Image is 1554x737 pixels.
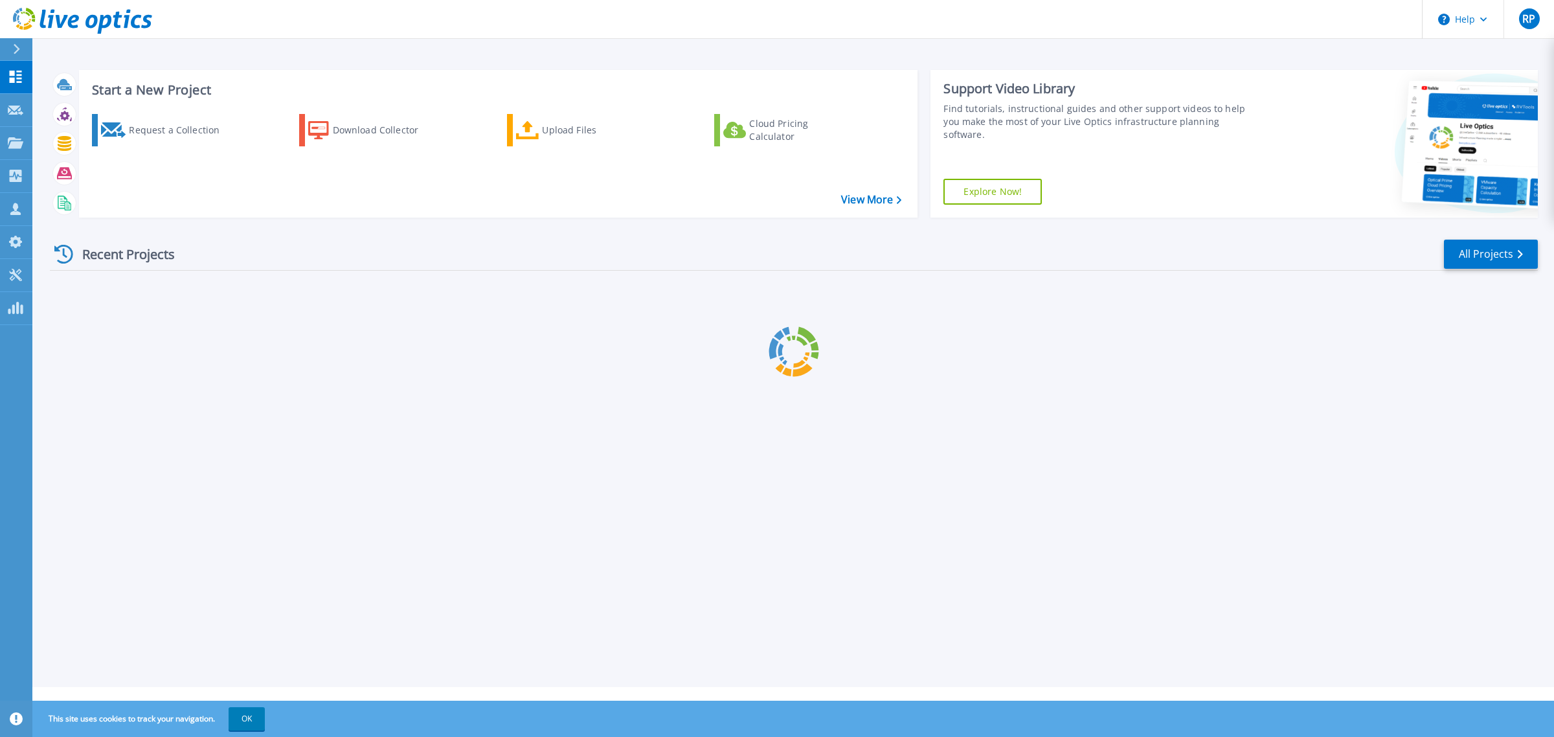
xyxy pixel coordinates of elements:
[943,80,1256,97] div: Support Video Library
[507,114,651,146] a: Upload Files
[841,194,901,206] a: View More
[943,179,1042,205] a: Explore Now!
[36,707,265,731] span: This site uses cookies to track your navigation.
[229,707,265,731] button: OK
[299,114,444,146] a: Download Collector
[92,83,901,97] h3: Start a New Project
[1444,240,1538,269] a: All Projects
[943,102,1256,141] div: Find tutorials, instructional guides and other support videos to help you make the most of your L...
[714,114,859,146] a: Cloud Pricing Calculator
[1522,14,1535,24] span: RP
[542,117,646,143] div: Upload Files
[333,117,436,143] div: Download Collector
[50,238,192,270] div: Recent Projects
[129,117,232,143] div: Request a Collection
[92,114,236,146] a: Request a Collection
[749,117,853,143] div: Cloud Pricing Calculator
